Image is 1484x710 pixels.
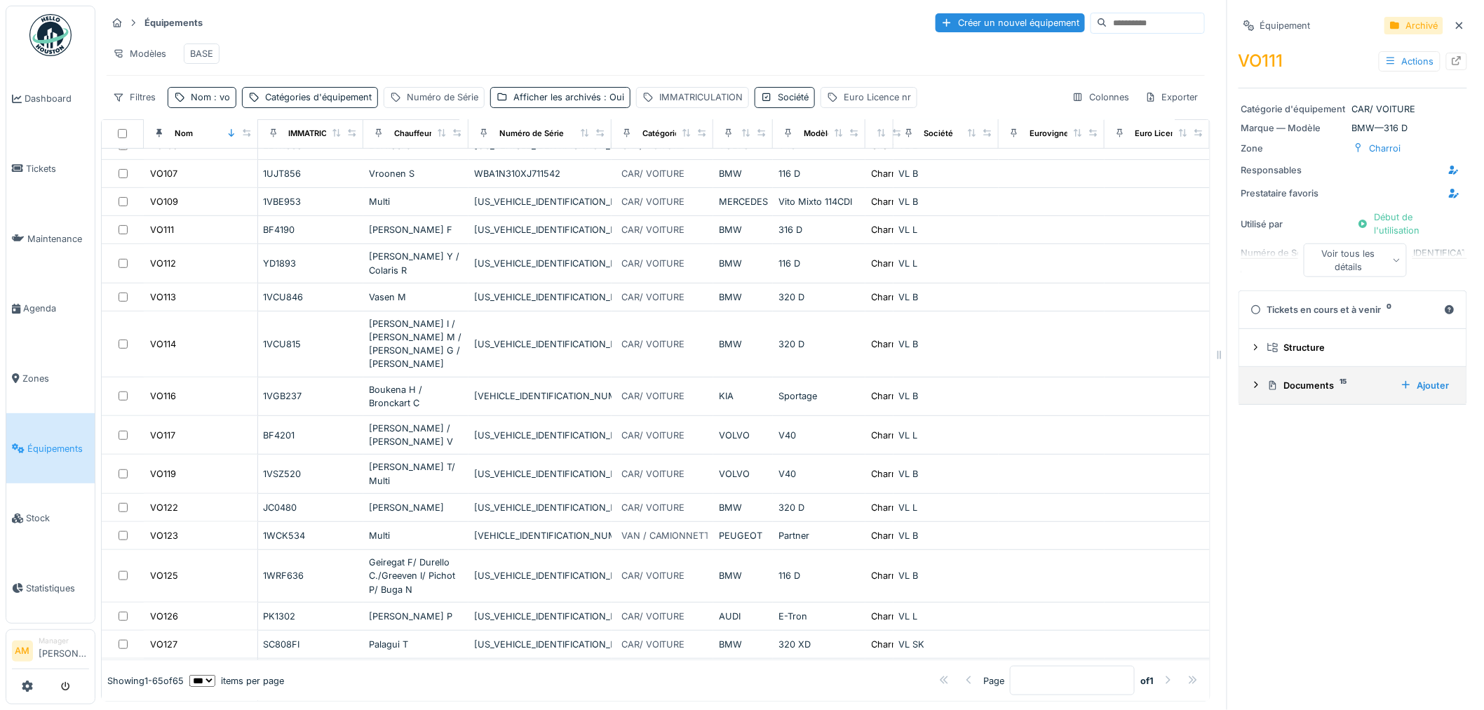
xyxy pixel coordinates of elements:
[719,501,767,514] div: BMW
[778,501,859,514] div: 320 D
[719,467,767,481] div: VOLVO
[778,467,859,481] div: V40
[150,195,178,208] div: VO109
[621,257,685,270] div: CAR/ VOITURE
[264,429,358,442] div: BF4201
[369,167,463,180] div: Vroonen S
[369,460,463,487] div: [PERSON_NAME] T/ Multi
[872,195,903,208] div: Charroi
[844,91,911,104] div: Euro Licence nr
[369,195,463,208] div: Multi
[1395,376,1455,395] div: Ajouter
[150,610,178,623] div: VO126
[264,389,358,403] div: 1VGB237
[499,128,564,140] div: Numéro de Série
[621,167,685,180] div: CAR/ VOITURE
[1241,102,1347,116] div: Catégorie d'équipement
[872,257,903,270] div: Charroi
[621,389,685,403] div: CAR/ VOITURE
[621,337,685,351] div: CAR/ VOITURE
[39,636,89,666] li: [PERSON_NAME]
[778,195,859,208] div: Vito Mixto 114CDI
[150,529,178,542] div: VO123
[642,128,740,140] div: Catégories d'équipement
[872,389,903,403] div: Charroi
[369,610,463,623] div: [PERSON_NAME] P
[474,337,606,351] div: [US_VEHICLE_IDENTIFICATION_NUMBER]
[621,501,685,514] div: CAR/ VOITURE
[1245,335,1461,361] summary: Structure
[107,43,173,64] div: Modèles
[211,92,230,102] span: : vo
[899,638,993,651] div: VL SK
[369,501,463,514] div: [PERSON_NAME]
[778,429,859,442] div: V40
[191,91,230,104] div: Nom
[26,162,89,175] span: Tickets
[407,91,478,104] div: Numéro de Série
[264,569,358,582] div: 1WRF636
[6,134,95,204] a: Tickets
[1352,208,1464,240] div: Début de l'utilisation
[1267,379,1389,392] div: Documents
[1241,163,1347,177] div: Responsables
[899,257,993,270] div: VL L
[899,501,993,514] div: VL L
[719,290,767,304] div: BMW
[264,290,358,304] div: 1VCU846
[6,203,95,274] a: Maintenance
[1241,217,1347,231] div: Utilisé par
[719,257,767,270] div: BMW
[1245,297,1461,323] summary: Tickets en cours et à venir0
[1241,121,1464,135] div: BMW — 316 D
[621,529,716,542] div: VAN / CAMIONNETTE
[264,257,358,270] div: YD1893
[872,337,903,351] div: Charroi
[6,554,95,624] a: Statistiques
[474,389,606,403] div: [VEHICLE_IDENTIFICATION_NUMBER]
[6,274,95,344] a: Agenda
[1406,19,1438,32] div: Archivé
[150,389,176,403] div: VO116
[369,529,463,542] div: Multi
[264,467,358,481] div: 1VSZ520
[150,167,177,180] div: VO107
[29,14,72,56] img: Badge_color-CXgf-gQk.svg
[394,128,467,140] div: Chauffeur principal
[26,511,89,525] span: Stock
[778,529,859,542] div: Partner
[369,638,463,651] div: Palagui T
[621,638,685,651] div: CAR/ VOITURE
[27,232,89,246] span: Maintenance
[1241,121,1347,135] div: Marque — Modèle
[719,529,767,542] div: PEUGEOT
[150,569,178,582] div: VO125
[264,638,358,651] div: SC808FI
[804,128,832,140] div: Modèle
[6,413,95,483] a: Équipements
[1241,142,1347,155] div: Zone
[719,429,767,442] div: VOLVO
[474,167,606,180] div: WBA1N310XJ711542
[719,337,767,351] div: BMW
[1379,51,1441,72] div: Actions
[6,64,95,134] a: Dashboard
[6,344,95,414] a: Zones
[474,429,606,442] div: [US_VEHICLE_IDENTIFICATION_NUMBER]
[778,337,859,351] div: 320 D
[25,92,89,105] span: Dashboard
[1030,128,1133,140] div: Eurovignette valide jusque
[872,167,903,180] div: Charroi
[601,92,624,102] span: : Oui
[719,167,767,180] div: BMW
[983,674,1004,687] div: Page
[872,290,903,304] div: Charroi
[899,389,993,403] div: VL B
[719,389,767,403] div: KIA
[369,290,463,304] div: Vasen M
[899,223,993,236] div: VL L
[150,429,175,442] div: VO117
[150,501,178,514] div: VO122
[369,422,463,448] div: [PERSON_NAME] / [PERSON_NAME] V
[659,91,743,104] div: IMMATRICULATION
